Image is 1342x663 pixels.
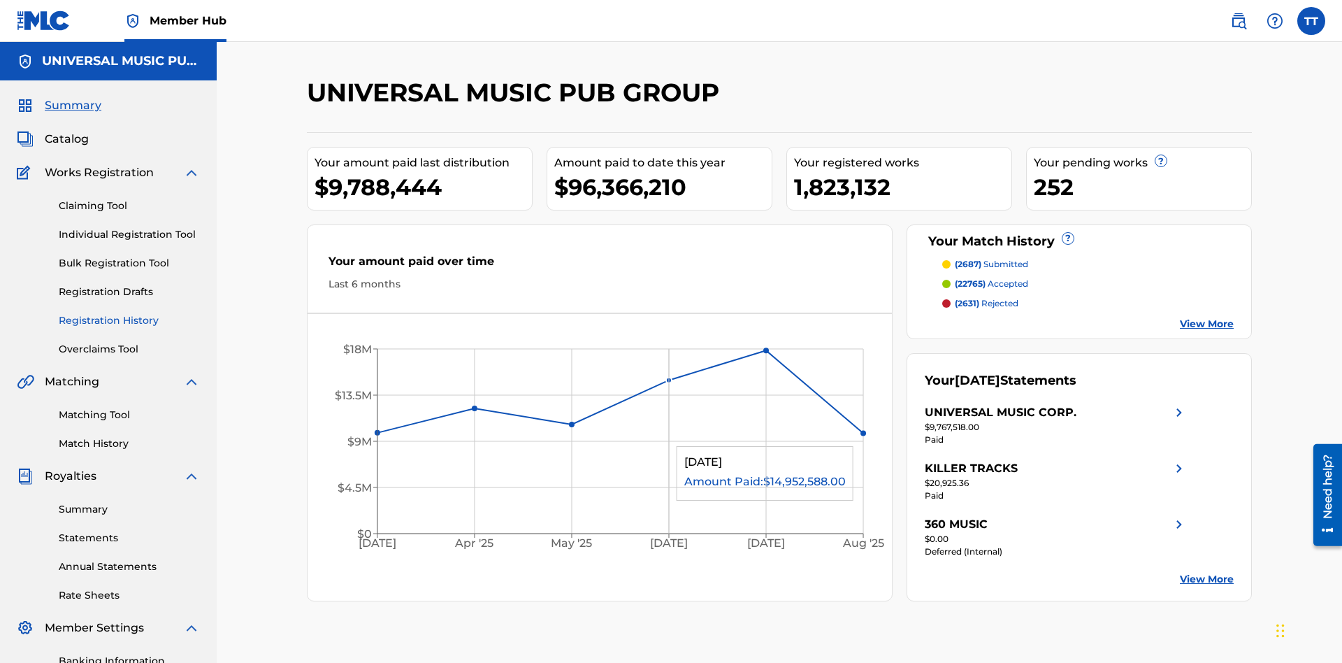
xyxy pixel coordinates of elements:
a: Claiming Tool [59,199,200,213]
div: Your amount paid last distribution [315,155,532,171]
a: Registration Drafts [59,285,200,299]
a: Summary [59,502,200,517]
a: Match History [59,436,200,451]
a: (22765) accepted [942,278,1234,290]
a: View More [1180,317,1234,331]
div: Help [1261,7,1289,35]
div: $96,366,210 [554,171,772,203]
tspan: [DATE] [651,537,688,550]
tspan: $0 [357,527,372,541]
p: rejected [955,297,1018,310]
div: Your Match History [925,232,1234,251]
span: [DATE] [955,373,1000,388]
span: (2687) [955,259,981,269]
h5: UNIVERSAL MUSIC PUB GROUP [42,53,200,69]
a: CatalogCatalog [17,131,89,148]
a: 360 MUSICright chevron icon$0.00Deferred (Internal) [925,516,1188,558]
span: ? [1062,233,1074,244]
h2: UNIVERSAL MUSIC PUB GROUP [307,77,726,108]
span: Catalog [45,131,89,148]
a: (2631) rejected [942,297,1234,310]
tspan: Aug '25 [842,537,884,550]
p: accepted [955,278,1028,290]
tspan: [DATE] [748,537,786,550]
div: Your pending works [1034,155,1251,171]
div: Last 6 months [329,277,871,292]
div: $9,767,518.00 [925,421,1188,434]
div: $9,788,444 [315,171,532,203]
div: Amount paid to date this year [554,155,772,171]
a: Matching Tool [59,408,200,422]
a: Individual Registration Tool [59,227,200,242]
img: MLC Logo [17,10,71,31]
a: KILLER TRACKSright chevron icon$20,925.36Paid [925,460,1188,502]
img: expand [183,468,200,485]
img: Catalog [17,131,34,148]
p: submitted [955,258,1028,271]
div: 360 MUSIC [925,516,988,533]
tspan: $9M [347,435,372,448]
span: ? [1155,155,1167,166]
div: KILLER TRACKS [925,460,1018,477]
img: Top Rightsholder [124,13,141,29]
a: Registration History [59,313,200,328]
img: right chevron icon [1171,404,1188,421]
img: Member Settings [17,620,34,636]
tspan: $4.5M [338,481,372,494]
span: Works Registration [45,164,154,181]
a: Overclaims Tool [59,342,200,357]
div: Your amount paid over time [329,253,871,277]
div: 1,823,132 [794,171,1011,203]
a: Public Search [1225,7,1253,35]
span: Royalties [45,468,96,485]
span: Member Hub [150,13,226,29]
tspan: [DATE] [359,537,396,550]
span: (2631) [955,298,979,308]
div: Your Statements [925,371,1076,390]
div: $0.00 [925,533,1188,546]
a: (2687) submitted [942,258,1234,271]
img: Accounts [17,53,34,70]
div: Drag [1276,610,1285,652]
img: Works Registration [17,164,35,181]
div: UNIVERSAL MUSIC CORP. [925,404,1076,421]
a: Rate Sheets [59,588,200,603]
img: expand [183,164,200,181]
span: Matching [45,373,99,390]
iframe: Resource Center [1303,439,1342,553]
div: 252 [1034,171,1251,203]
img: Royalties [17,468,34,485]
span: Member Settings [45,620,144,636]
img: right chevron icon [1171,460,1188,477]
iframe: Chat Widget [1272,596,1342,663]
img: help [1267,13,1283,29]
a: Annual Statements [59,559,200,574]
img: right chevron icon [1171,516,1188,533]
a: SummarySummary [17,97,101,114]
div: User Menu [1297,7,1325,35]
a: Bulk Registration Tool [59,256,200,271]
span: (22765) [955,278,986,289]
div: $20,925.36 [925,477,1188,490]
a: UNIVERSAL MUSIC CORP.right chevron icon$9,767,518.00Paid [925,404,1188,446]
tspan: $18M [343,343,372,356]
a: Statements [59,531,200,546]
img: Summary [17,97,34,114]
span: Summary [45,97,101,114]
tspan: Apr '25 [455,537,494,550]
div: Paid [925,490,1188,502]
tspan: May '25 [551,537,593,550]
div: Your registered works [794,155,1011,171]
div: Paid [925,434,1188,446]
a: View More [1180,572,1234,587]
img: expand [183,373,200,390]
img: expand [183,620,200,636]
div: Deferred (Internal) [925,546,1188,558]
tspan: $13.5M [335,389,372,402]
img: Matching [17,373,34,390]
img: search [1230,13,1247,29]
